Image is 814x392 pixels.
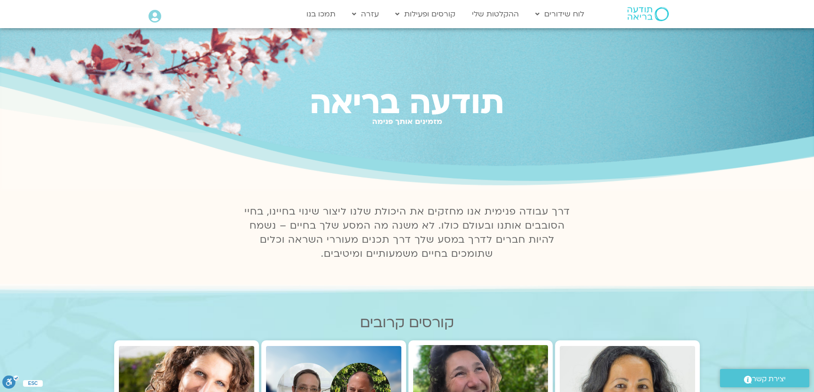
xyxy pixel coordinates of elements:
[720,369,809,387] a: יצירת קשר
[114,315,700,331] h2: קורסים קרובים
[239,205,575,261] p: דרך עבודה פנימית אנו מחזקים את היכולת שלנו ליצור שינוי בחיינו, בחיי הסובבים אותנו ובעולם כולו. לא...
[531,5,589,23] a: לוח שידורים
[627,7,669,21] img: תודעה בריאה
[752,373,786,385] span: יצירת קשר
[302,5,340,23] a: תמכו בנו
[467,5,524,23] a: ההקלטות שלי
[391,5,460,23] a: קורסים ופעילות
[347,5,384,23] a: עזרה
